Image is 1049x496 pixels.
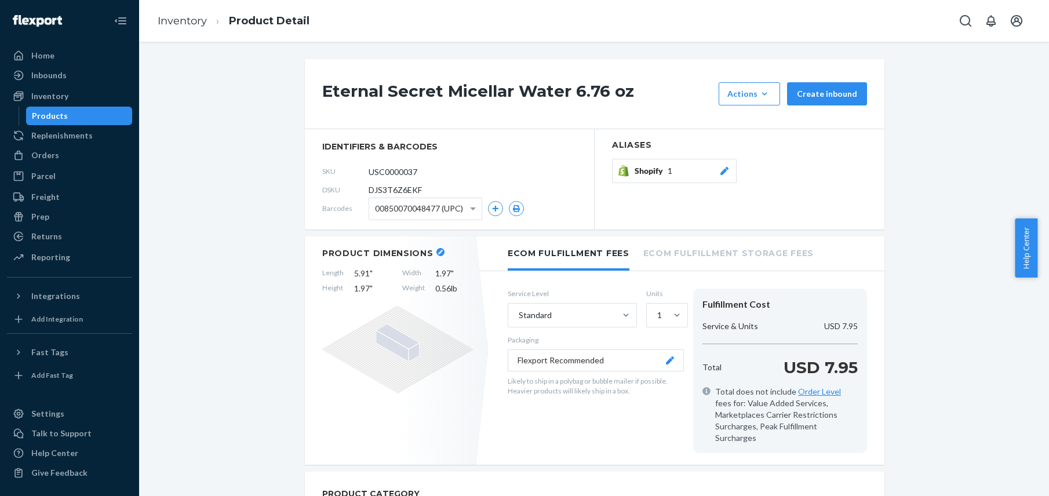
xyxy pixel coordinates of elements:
button: Open account menu [1005,9,1028,32]
span: DJS3T6Z6EKF [369,184,422,196]
button: Flexport Recommended [508,349,684,371]
button: Create inbound [787,82,867,105]
span: DSKU [322,185,369,195]
a: Reporting [7,248,132,267]
div: Inbounds [31,70,67,81]
label: Service Level [508,289,637,298]
div: Add Integration [31,314,83,324]
p: USD 7.95 [784,356,858,379]
a: Order Level [798,386,841,396]
div: Returns [31,231,62,242]
div: Help Center [31,447,78,459]
a: Replenishments [7,126,132,145]
a: Help Center [7,444,132,462]
a: Returns [7,227,132,246]
a: Add Integration [7,310,132,329]
span: " [370,283,373,293]
a: Settings [7,404,132,423]
span: " [370,268,373,278]
button: Help Center [1015,218,1037,278]
span: identifiers & barcodes [322,141,577,152]
a: Prep [7,207,132,226]
div: Integrations [31,290,80,302]
p: USD 7.95 [824,320,858,332]
iframe: Abre un widget desde donde se puede chatear con uno de los agentes [975,461,1037,490]
li: Ecom Fulfillment Storage Fees [643,236,814,268]
button: Talk to Support [7,424,132,443]
a: Add Fast Tag [7,366,132,385]
button: Shopify1 [612,159,737,183]
span: Length [322,268,344,279]
a: Inbounds [7,66,132,85]
span: 0.56 lb [435,283,473,294]
div: Home [31,50,54,61]
button: Close Navigation [109,9,132,32]
div: Settings [31,408,64,420]
span: SKU [322,166,369,176]
div: Give Feedback [31,467,88,479]
span: 1 [668,165,672,177]
span: " [451,268,454,278]
button: Actions [719,82,780,105]
div: Actions [727,88,771,100]
p: Packaging [508,335,684,345]
div: Orders [31,149,59,161]
h2: Product Dimensions [322,248,434,258]
button: Give Feedback [7,464,132,482]
span: Width [402,268,425,279]
div: Products [32,110,68,122]
span: Barcodes [322,203,369,213]
h1: Eternal Secret Micellar Water 6.76 oz [322,82,713,105]
div: Fast Tags [31,347,68,358]
img: Flexport logo [13,15,62,27]
div: Parcel [31,170,56,182]
div: Prep [31,211,49,223]
span: Shopify [635,165,668,177]
label: Units [646,289,684,298]
div: Add Fast Tag [31,370,73,380]
div: Talk to Support [31,428,92,439]
span: 1.97 [435,268,473,279]
p: Likely to ship in a polybag or bubble mailer if possible. Heavier products will likely ship in a ... [508,376,684,396]
span: Total does not include fees for: Value Added Services, Marketplaces Carrier Restrictions Surcharg... [715,386,858,444]
p: Service & Units [702,320,758,332]
li: Ecom Fulfillment Fees [508,236,629,271]
input: Standard [518,309,519,321]
p: Total [702,362,722,373]
div: Reporting [31,251,70,263]
button: Fast Tags [7,343,132,362]
a: Parcel [7,167,132,185]
span: Weight [402,283,425,294]
span: 1.97 [354,283,392,294]
span: 5.91 [354,268,392,279]
a: Products [26,107,133,125]
h2: Aliases [612,141,867,149]
a: Home [7,46,132,65]
div: Freight [31,191,60,203]
span: 00850070048477 (UPC) [375,199,463,218]
a: Orders [7,146,132,165]
button: Open notifications [979,9,1003,32]
button: Integrations [7,287,132,305]
a: Inventory [7,87,132,105]
a: Product Detail [229,14,309,27]
a: Inventory [158,14,207,27]
div: Replenishments [31,130,93,141]
ol: breadcrumbs [148,4,319,38]
div: 1 [657,309,662,321]
div: Inventory [31,90,68,102]
div: Fulfillment Cost [702,298,858,311]
button: Open Search Box [954,9,977,32]
span: Height [322,283,344,294]
input: 1 [656,309,657,321]
div: Standard [519,309,552,321]
a: Freight [7,188,132,206]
